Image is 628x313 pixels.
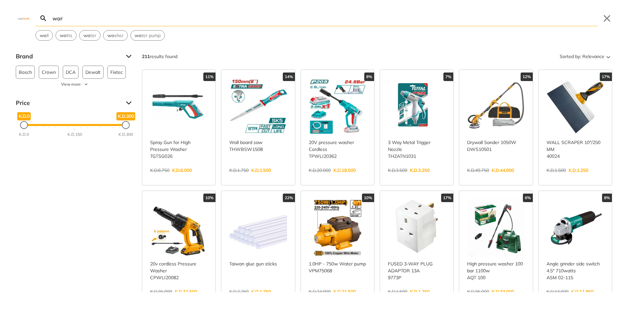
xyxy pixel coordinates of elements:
[85,66,101,78] span: Dewalt
[40,32,49,39] span: ll
[364,73,374,81] div: 8%
[130,30,165,41] div: Suggestion: water pump
[83,32,96,39] span: ter
[103,30,128,41] div: Suggestion: washer
[558,51,612,62] button: Sorted by:Relevance Sort
[66,66,76,78] span: DCA
[131,31,165,40] button: Select suggestion: water pump
[42,66,56,78] span: Crown
[135,32,161,39] span: ter pump
[68,132,82,137] div: K.D.150
[203,73,215,81] div: 11%
[521,73,533,81] div: 12%
[56,31,76,40] button: Select suggestion: watts
[107,32,114,38] strong: wa
[602,194,612,202] div: 8%
[39,66,59,79] button: Crown
[142,53,150,59] strong: 211
[51,10,598,26] input: Search…
[20,121,28,129] div: Minimum Price
[40,32,47,38] strong: wa
[443,73,453,81] div: 7%
[142,51,177,62] div: results found
[19,66,32,78] span: Bosch
[523,194,533,202] div: 6%
[119,132,133,137] div: K.D.300
[441,194,453,202] div: 17%
[110,66,123,78] span: Fixtec
[16,66,35,79] button: Bosch
[56,30,77,41] div: Suggestion: watts
[203,194,215,202] div: 10%
[82,66,103,79] button: Dewalt
[83,32,90,38] strong: wa
[16,98,121,108] span: Price
[19,132,29,137] div: K.D.0
[122,121,130,129] div: Maximum Price
[602,13,612,24] button: Close
[283,73,295,81] div: 14%
[582,51,604,62] span: Relevance
[79,31,100,40] button: Select suggestion: water
[16,81,134,87] button: View more
[283,194,295,202] div: 22%
[61,81,81,87] span: View more
[36,31,53,40] button: Select suggestion: wall
[79,30,101,41] div: Suggestion: water
[600,73,612,81] div: 17%
[60,32,67,38] strong: wa
[107,66,126,79] button: Fixtec
[39,14,47,22] svg: Search
[16,51,121,62] span: Brand
[107,32,123,39] span: sher
[16,17,32,20] img: Close
[362,194,374,202] div: 10%
[35,30,53,41] div: Suggestion: wall
[135,32,142,38] strong: wa
[103,31,127,40] button: Select suggestion: washer
[63,66,78,79] button: DCA
[604,52,612,60] svg: Sort
[60,32,72,39] span: tts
